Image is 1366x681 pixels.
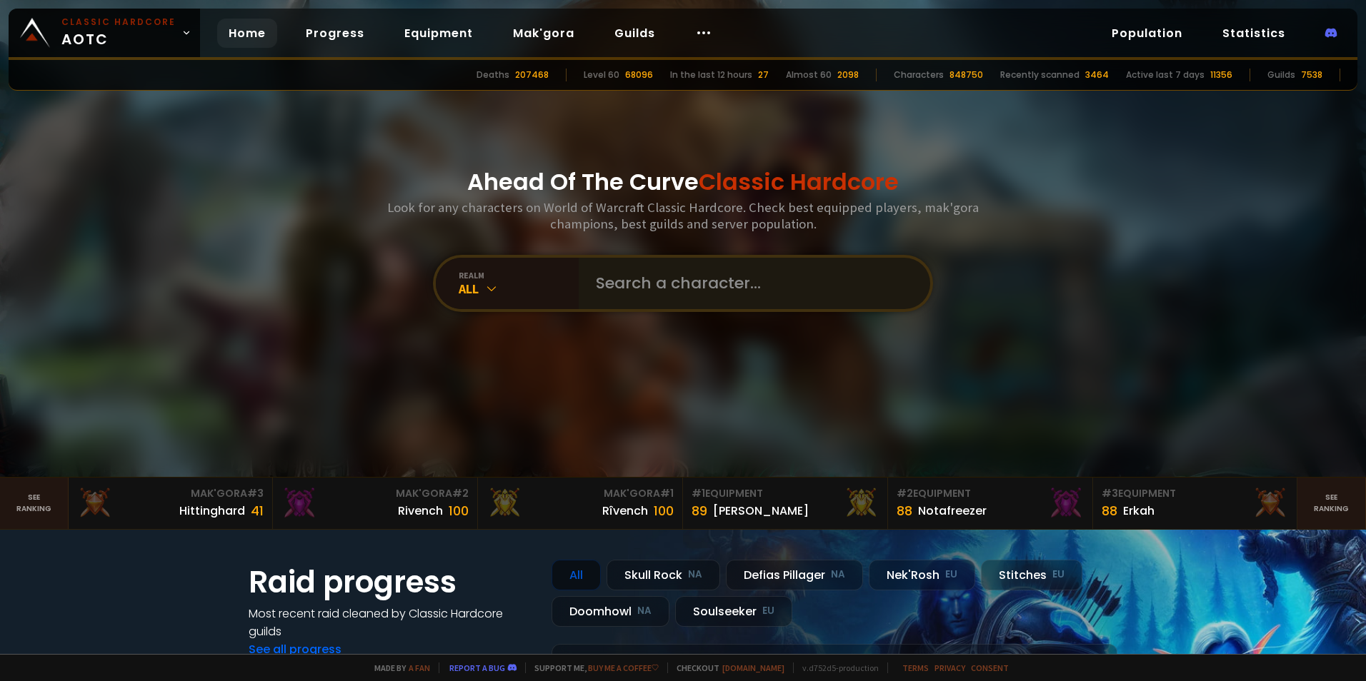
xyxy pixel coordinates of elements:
[1123,502,1155,520] div: Erkah
[61,16,176,50] span: AOTC
[449,662,505,673] a: Report a bug
[515,69,549,81] div: 207468
[281,486,469,501] div: Mak'Gora
[1297,478,1366,529] a: Seeranking
[459,270,579,281] div: realm
[1301,69,1322,81] div: 7538
[61,16,176,29] small: Classic Hardcore
[945,567,957,582] small: EU
[1085,69,1109,81] div: 3464
[837,69,859,81] div: 2098
[1102,501,1117,520] div: 88
[398,502,443,520] div: Rivench
[1210,69,1232,81] div: 11356
[758,69,769,81] div: 27
[902,662,929,673] a: Terms
[831,567,845,582] small: NA
[452,486,469,500] span: # 2
[478,478,683,529] a: Mak'Gora#1Rîvench100
[584,69,619,81] div: Level 60
[1102,486,1289,501] div: Equipment
[934,662,965,673] a: Privacy
[217,19,277,48] a: Home
[1102,486,1118,500] span: # 3
[382,199,984,232] h3: Look for any characters on World of Warcraft Classic Hardcore. Check best equipped players, mak'g...
[273,478,478,529] a: Mak'Gora#2Rivench100
[897,486,913,500] span: # 2
[762,604,774,618] small: EU
[726,560,863,590] div: Defias Pillager
[1126,69,1205,81] div: Active last 7 days
[722,662,784,673] a: [DOMAIN_NAME]
[888,478,1093,529] a: #2Equipment88Notafreezer
[294,19,376,48] a: Progress
[77,486,264,501] div: Mak'Gora
[603,19,667,48] a: Guilds
[525,662,659,673] span: Support me,
[587,258,913,309] input: Search a character...
[713,502,809,520] div: [PERSON_NAME]
[409,662,430,673] a: a fan
[897,501,912,520] div: 88
[897,486,1084,501] div: Equipment
[1267,69,1295,81] div: Guilds
[918,502,987,520] div: Notafreezer
[786,69,832,81] div: Almost 60
[487,486,674,501] div: Mak'Gora
[683,478,888,529] a: #1Equipment89[PERSON_NAME]
[1100,19,1194,48] a: Population
[552,596,669,627] div: Doomhowl
[449,501,469,520] div: 100
[251,501,264,520] div: 41
[660,486,674,500] span: # 1
[249,560,534,605] h1: Raid progress
[247,486,264,500] span: # 3
[637,604,652,618] small: NA
[249,605,534,640] h4: Most recent raid cleaned by Classic Hardcore guilds
[675,596,792,627] div: Soulseeker
[467,165,899,199] h1: Ahead Of The Curve
[692,486,879,501] div: Equipment
[393,19,484,48] a: Equipment
[9,9,200,57] a: Classic HardcoreAOTC
[477,69,509,81] div: Deaths
[625,69,653,81] div: 68096
[69,478,274,529] a: Mak'Gora#3Hittinghard41
[179,502,245,520] div: Hittinghard
[869,560,975,590] div: Nek'Rosh
[1211,19,1297,48] a: Statistics
[667,662,784,673] span: Checkout
[949,69,983,81] div: 848750
[607,560,720,590] div: Skull Rock
[1093,478,1298,529] a: #3Equipment88Erkah
[692,501,707,520] div: 89
[1052,567,1065,582] small: EU
[502,19,586,48] a: Mak'gora
[1000,69,1080,81] div: Recently scanned
[894,69,944,81] div: Characters
[971,662,1009,673] a: Consent
[249,641,341,657] a: See all progress
[670,69,752,81] div: In the last 12 hours
[699,166,899,198] span: Classic Hardcore
[459,281,579,297] div: All
[602,502,648,520] div: Rîvench
[692,486,705,500] span: # 1
[688,567,702,582] small: NA
[654,501,674,520] div: 100
[552,560,601,590] div: All
[793,662,879,673] span: v. d752d5 - production
[588,662,659,673] a: Buy me a coffee
[366,662,430,673] span: Made by
[981,560,1082,590] div: Stitches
